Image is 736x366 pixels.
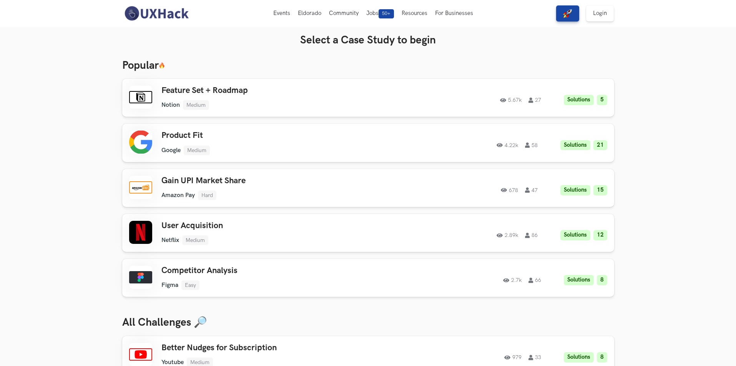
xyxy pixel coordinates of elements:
[501,187,518,193] span: 678
[161,237,179,244] li: Netflix
[184,146,210,155] li: Medium
[161,131,380,141] h3: Product Fit
[564,95,594,105] li: Solutions
[597,95,607,105] li: 5
[497,142,518,148] span: 4.22k
[564,275,594,285] li: Solutions
[122,316,614,329] h3: All Challenges 🔎
[560,140,590,151] li: Solutions
[122,259,614,297] a: Competitor AnalysisFigmaEasy2.7k66Solutions8
[497,233,518,238] span: 2.89k
[593,140,607,151] li: 21
[586,5,614,22] a: Login
[528,278,541,283] span: 66
[122,124,614,162] a: Product FitGoogleMedium4.22k58Solutions21
[597,275,607,285] li: 8
[161,282,178,289] li: Figma
[161,266,380,276] h3: Competitor Analysis
[161,359,184,366] li: Youtube
[500,98,522,103] span: 5.67k
[161,343,380,353] h3: Better Nudges for Subscription
[597,352,607,363] li: 8
[183,100,209,110] li: Medium
[161,147,181,154] li: Google
[593,230,607,240] li: 12
[122,169,614,207] a: Gain UPI Market ShareAmazon PayHard67847Solutions15
[560,230,590,240] li: Solutions
[161,176,380,186] h3: Gain UPI Market Share
[525,187,538,193] span: 47
[182,235,208,245] li: Medium
[593,185,607,195] li: 15
[504,355,522,360] span: 979
[560,185,590,195] li: Solutions
[564,352,594,363] li: Solutions
[161,86,380,96] h3: Feature Set + Roadmap
[122,34,614,47] h3: Select a Case Study to begin
[159,62,165,69] img: 🔥
[525,142,538,148] span: 58
[528,98,541,103] span: 27
[161,192,195,199] li: Amazon Pay
[379,9,394,18] span: 50+
[122,5,191,22] img: UXHack-logo.png
[122,79,614,117] a: Feature Set + RoadmapNotionMedium5.67k27Solutions5
[181,280,199,290] li: Easy
[122,59,614,72] h3: Popular
[525,233,538,238] span: 86
[122,214,614,252] a: User AcquisitionNetflixMedium2.89k86Solutions12
[161,101,180,109] li: Notion
[198,190,216,200] li: Hard
[503,278,522,283] span: 2.7k
[563,9,572,18] img: rocket
[528,355,541,360] span: 33
[161,221,380,231] h3: User Acquisition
